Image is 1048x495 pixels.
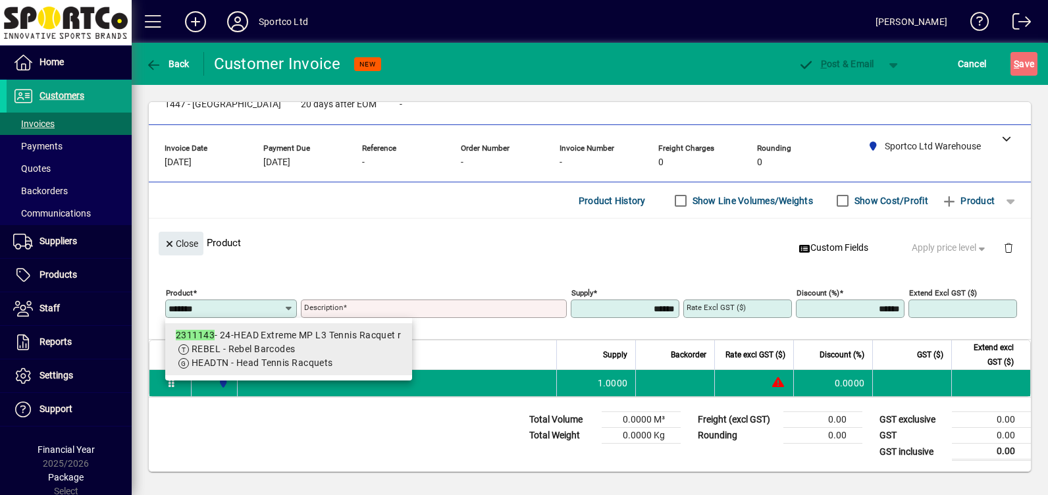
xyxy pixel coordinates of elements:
mat-label: Product [166,288,193,298]
a: Settings [7,359,132,392]
a: Products [7,259,132,292]
span: Quotes [13,163,51,174]
td: Total Volume [523,412,602,428]
td: GST [873,428,952,444]
label: Show Cost/Profit [852,194,928,207]
span: 0 [757,157,762,168]
span: [DATE] [165,157,192,168]
td: 0.0000 M³ [602,412,681,428]
span: 1.0000 [598,377,628,390]
a: Quotes [7,157,132,180]
button: Profile [217,10,259,34]
span: Customers [39,90,84,101]
a: Home [7,46,132,79]
a: Payments [7,135,132,157]
app-page-header-button: Delete [993,242,1024,253]
span: Custom Fields [799,241,868,255]
span: - [461,157,463,168]
span: 20 days after EOM [301,99,377,110]
span: 0 [658,157,664,168]
span: Close [164,233,198,255]
span: Products [39,269,77,280]
a: Reports [7,326,132,359]
button: Back [142,52,193,76]
span: 1447 - [GEOGRAPHIC_DATA] [165,99,281,110]
td: 0.00 [952,444,1031,460]
td: Total Weight [523,428,602,444]
span: NEW [359,60,376,68]
app-page-header-button: Close [155,237,207,249]
span: Rate excl GST ($) [725,348,785,362]
button: Cancel [955,52,990,76]
span: P [821,59,827,69]
span: Support [39,404,72,414]
button: Close [159,232,203,255]
td: 0.0000 Kg [602,428,681,444]
a: Knowledge Base [960,3,989,45]
mat-label: Supply [571,288,593,298]
td: Rounding [691,428,783,444]
td: 0.0000 [793,370,872,396]
td: 0.00 [952,428,1031,444]
span: Extend excl GST ($) [960,340,1014,369]
a: Invoices [7,113,132,135]
span: Financial Year [38,444,95,455]
span: S [1014,59,1019,69]
span: Backorder [671,348,706,362]
span: - [560,157,562,168]
a: Staff [7,292,132,325]
div: Sportco Ltd [259,11,308,32]
span: Suppliers [39,236,77,246]
div: Product [149,219,1031,267]
span: Cancel [958,53,987,74]
mat-label: Discount (%) [797,288,839,298]
span: Settings [39,370,73,380]
label: Show Line Volumes/Weights [690,194,813,207]
span: - [400,99,402,110]
button: Apply price level [906,236,993,260]
a: Communications [7,202,132,224]
td: GST exclusive [873,412,952,428]
span: Supply [603,348,627,362]
mat-option: 2311143 - 24-HEAD Extreme MP L3 Tennis Racquet r [165,323,412,375]
span: HEADTN - Head Tennis Racquets [192,357,333,368]
button: Add [174,10,217,34]
span: Backorders [13,186,68,196]
span: Invoices [13,118,55,129]
a: Suppliers [7,225,132,258]
span: Sportco Ltd Warehouse [215,376,230,390]
span: - [362,157,365,168]
button: Custom Fields [793,236,874,260]
span: ost & Email [798,59,874,69]
mat-label: Extend excl GST ($) [909,288,977,298]
td: 0.00 [783,428,862,444]
span: REBEL - Rebel Barcodes [192,344,296,354]
span: ave [1014,53,1034,74]
td: 0.00 [952,412,1031,428]
span: Payments [13,141,63,151]
button: Post & Email [791,52,881,76]
em: 2311143 [176,330,215,340]
button: Delete [993,232,1024,263]
a: Backorders [7,180,132,202]
span: Discount (%) [820,348,864,362]
span: Home [39,57,64,67]
span: Back [145,59,190,69]
app-page-header-button: Back [132,52,204,76]
mat-label: Rate excl GST ($) [687,303,746,312]
span: GST ($) [917,348,943,362]
span: Reports [39,336,72,347]
td: GST inclusive [873,444,952,460]
mat-label: Description [304,303,343,312]
div: Customer Invoice [214,53,341,74]
span: Product History [579,190,646,211]
span: Communications [13,208,91,219]
div: [PERSON_NAME] [876,11,947,32]
button: Save [1010,52,1037,76]
button: Product History [573,189,651,213]
span: Apply price level [912,241,988,255]
td: Freight (excl GST) [691,412,783,428]
div: - 24-HEAD Extreme MP L3 Tennis Racquet r [176,328,402,342]
td: 0.00 [783,412,862,428]
span: [DATE] [263,157,290,168]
